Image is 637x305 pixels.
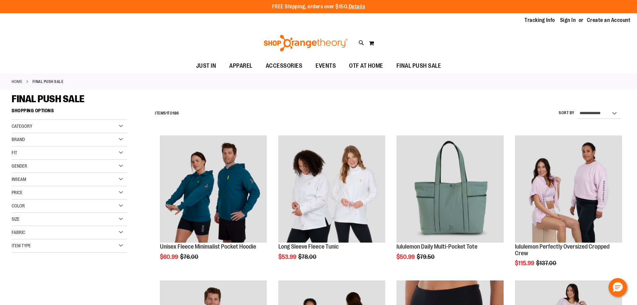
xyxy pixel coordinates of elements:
[275,132,389,277] div: product
[12,137,25,142] span: Brand
[160,254,179,260] span: $60.99
[155,108,179,118] h2: Items to
[263,35,349,51] img: Shop Orangetheory
[12,93,85,105] span: FINAL PUSH SALE
[396,135,504,243] img: lululemon Daily Multi-Pocket Tote
[349,4,365,10] a: Details
[512,132,625,283] div: product
[12,243,31,248] span: Item Type
[166,111,168,115] span: 1
[396,135,504,244] a: lululemon Daily Multi-Pocket Tote
[278,243,339,250] a: Long Sleeve Fleece Tunic
[396,58,441,73] span: FINAL PUSH SALE
[559,110,575,116] label: Sort By
[189,58,223,74] a: JUST IN
[180,254,199,260] span: $76.00
[12,79,22,85] a: Home
[587,17,631,24] a: Create an Account
[560,17,576,24] a: Sign In
[536,260,557,267] span: $137.00
[278,254,297,260] span: $53.99
[12,230,25,235] span: Fabric
[515,260,535,267] span: $115.99
[417,254,436,260] span: $79.50
[12,216,20,222] span: Size
[266,58,303,73] span: ACCESSORIES
[12,150,17,155] span: Fit
[396,254,416,260] span: $50.99
[525,17,555,24] a: Tracking Info
[298,254,318,260] span: $78.00
[229,58,252,73] span: APPAREL
[272,3,365,11] p: FREE Shipping, orders over $150.
[278,135,386,243] img: Product image for Fleece Long Sleeve
[396,243,477,250] a: lululemon Daily Multi-Pocket Tote
[349,58,383,73] span: OTF AT HOME
[12,203,25,208] span: Color
[12,163,27,169] span: Gender
[160,135,267,243] img: Unisex Fleece Minimalist Pocket Hoodie
[160,243,256,250] a: Unisex Fleece Minimalist Pocket Hoodie
[157,132,270,277] div: product
[12,123,32,129] span: Category
[223,58,259,74] a: APPAREL
[196,58,216,73] span: JUST IN
[259,58,309,74] a: ACCESSORIES
[393,132,507,277] div: product
[342,58,390,74] a: OTF AT HOME
[608,278,627,297] button: Hello, have a question? Let’s chat.
[12,190,23,195] span: Price
[173,111,179,115] span: 186
[390,58,448,73] a: FINAL PUSH SALE
[278,135,386,244] a: Product image for Fleece Long Sleeve
[515,243,609,257] a: lululemon Perfectly Oversized Cropped Crew
[33,79,64,85] strong: FINAL PUSH SALE
[309,58,342,74] a: EVENTS
[316,58,336,73] span: EVENTS
[12,105,127,120] strong: Shopping Options
[160,135,267,244] a: Unisex Fleece Minimalist Pocket Hoodie
[515,135,622,243] img: lululemon Perfectly Oversized Cropped Crew
[12,177,26,182] span: Inseam
[515,135,622,244] a: lululemon Perfectly Oversized Cropped Crew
